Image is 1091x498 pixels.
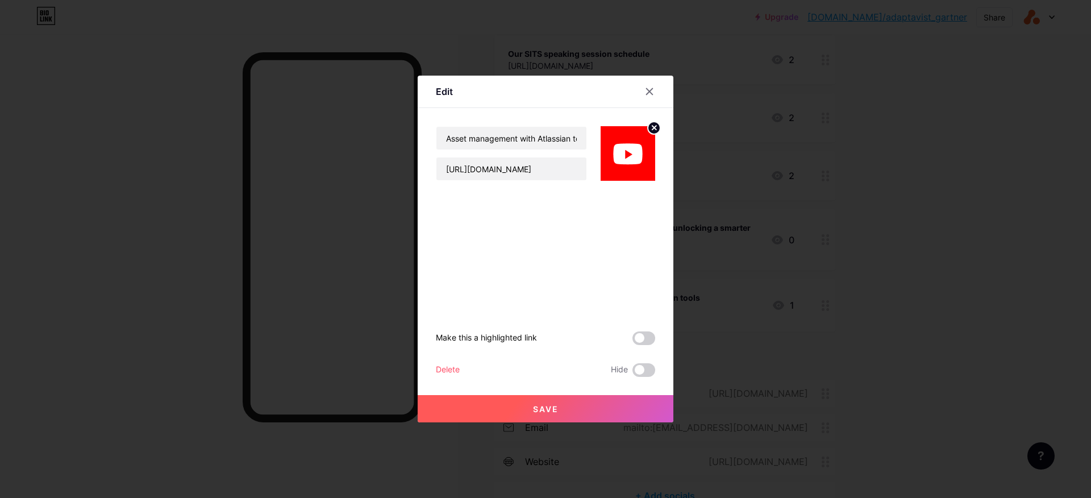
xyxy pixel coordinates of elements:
[436,85,453,98] div: Edit
[436,331,537,345] div: Make this a highlighted link
[533,404,559,414] span: Save
[601,126,655,181] img: link_thumbnail
[436,127,586,150] input: Title
[436,363,460,377] div: Delete
[436,157,586,180] input: URL
[418,395,673,422] button: Save
[611,363,628,377] span: Hide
